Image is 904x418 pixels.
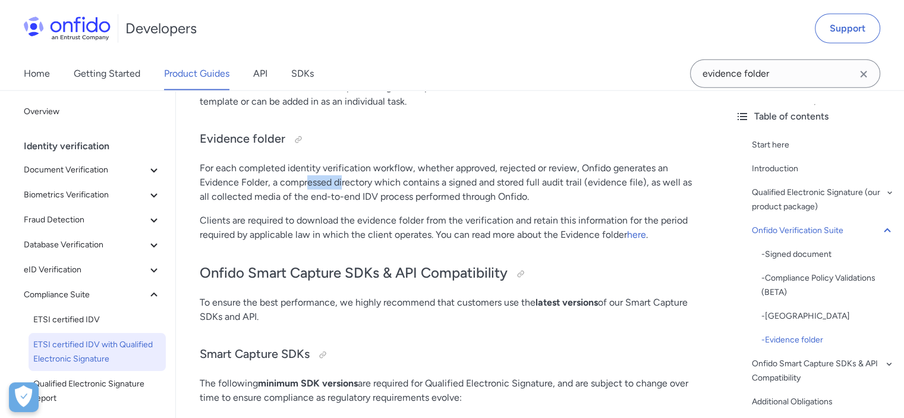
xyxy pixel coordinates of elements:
[735,109,894,124] div: Table of contents
[690,59,880,88] input: Onfido search input field
[761,309,894,323] div: - [GEOGRAPHIC_DATA]
[200,213,702,242] p: Clients are required to download the evidence folder from the verification and retain this inform...
[761,333,894,347] div: - Evidence folder
[752,224,894,238] a: Onfido Verification Suite
[24,57,50,90] a: Home
[24,288,147,302] span: Compliance Suite
[627,229,646,240] a: here
[200,161,702,204] p: For each completed identity verification workflow, whether approved, rejected or review, Onfido g...
[164,57,229,90] a: Product Guides
[24,188,147,202] span: Biometrics Verification
[19,283,166,307] button: Compliance Suite
[752,162,894,176] a: Introduction
[24,105,161,119] span: Overview
[19,100,166,124] a: Overview
[761,271,894,300] div: - Compliance Policy Validations (BETA)
[19,258,166,282] button: eID Verification
[33,313,161,327] span: ETSI certified IDV
[74,57,140,90] a: Getting Started
[29,372,166,410] a: Qualified Electronic Signature report
[856,67,871,81] svg: Clear search field button
[24,163,147,177] span: Document Verification
[253,57,267,90] a: API
[24,213,147,227] span: Fraud Detection
[19,208,166,232] button: Fraud Detection
[33,338,161,366] span: ETSI certified IDV with Qualified Electronic Signature
[9,382,39,412] div: Cookie Preferences
[29,333,166,371] a: ETSI certified IDV with Qualified Electronic Signature
[752,395,894,409] a: Additional Obligations
[24,263,147,277] span: eID Verification
[19,183,166,207] button: Biometrics Verification
[761,247,894,262] div: - Signed document
[752,138,894,152] a: Start here
[33,377,161,406] span: Qualified Electronic Signature report
[29,308,166,332] a: ETSI certified IDV
[19,233,166,257] button: Database Verification
[24,17,111,40] img: Onfido Logo
[200,296,702,324] p: To ensure the best performance, we highly recommend that customers use the of our Smart Capture S...
[24,238,147,252] span: Database Verification
[125,19,197,38] h1: Developers
[200,263,702,284] h2: Onfido Smart Capture SDKs & API Compatibility
[752,357,894,385] a: Onfido Smart Capture SDKs & API Compatibility
[761,333,894,347] a: -Evidence folder
[200,130,702,149] h3: Evidence folder
[24,134,171,158] div: Identity verification
[761,271,894,300] a: -Compliance Policy Validations (BETA)
[761,247,894,262] a: -Signed document
[291,57,314,90] a: SDKs
[258,378,358,389] strong: minimum SDK versions
[200,345,702,364] h3: Smart Capture SDKs
[200,376,702,405] p: The following are required for Qualified Electronic Signature, and are subject to change over tim...
[752,186,894,214] a: Qualified Electronic Signature (our product package)
[19,158,166,182] button: Document Verification
[536,297,598,308] strong: latest versions
[815,14,880,43] a: Support
[761,309,894,323] a: -[GEOGRAPHIC_DATA]
[9,382,39,412] button: Open Preferences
